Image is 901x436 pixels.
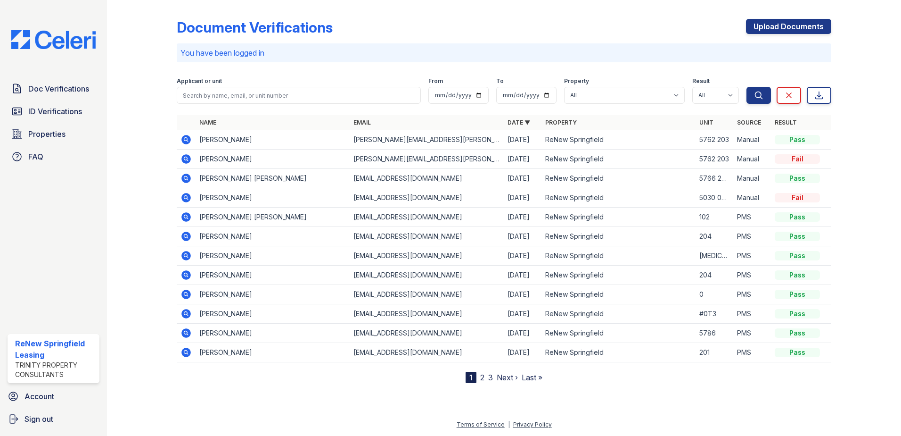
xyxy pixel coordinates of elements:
[775,174,820,183] div: Pass
[522,373,542,382] a: Last »
[488,373,493,382] a: 3
[350,188,504,208] td: [EMAIL_ADDRESS][DOMAIN_NAME]
[733,169,771,188] td: Manual
[350,285,504,304] td: [EMAIL_ADDRESS][DOMAIN_NAME]
[350,150,504,169] td: [PERSON_NAME][EMAIL_ADDRESS][PERSON_NAME][DOMAIN_NAME]
[508,119,530,126] a: Date ▼
[504,208,541,227] td: [DATE]
[541,304,696,324] td: ReNew Springfield
[196,227,350,246] td: [PERSON_NAME]
[541,266,696,285] td: ReNew Springfield
[775,119,797,126] a: Result
[8,125,99,143] a: Properties
[196,343,350,362] td: [PERSON_NAME]
[696,285,733,304] td: 0
[733,304,771,324] td: PMS
[541,188,696,208] td: ReNew Springfield
[692,77,710,85] label: Result
[541,246,696,266] td: ReNew Springfield
[504,188,541,208] td: [DATE]
[466,372,476,383] div: 1
[350,169,504,188] td: [EMAIL_ADDRESS][DOMAIN_NAME]
[196,169,350,188] td: [PERSON_NAME] [PERSON_NAME]
[696,227,733,246] td: 204
[775,251,820,260] div: Pass
[480,373,484,382] a: 2
[196,150,350,169] td: [PERSON_NAME]
[28,106,82,117] span: ID Verifications
[699,119,713,126] a: Unit
[775,328,820,338] div: Pass
[696,150,733,169] td: 5762 203
[504,130,541,150] td: [DATE]
[350,324,504,343] td: [EMAIL_ADDRESS][DOMAIN_NAME]
[746,19,831,34] a: Upload Documents
[541,208,696,227] td: ReNew Springfield
[733,266,771,285] td: PMS
[541,285,696,304] td: ReNew Springfield
[504,227,541,246] td: [DATE]
[196,130,350,150] td: [PERSON_NAME]
[4,30,103,49] img: CE_Logo_Blue-a8612792a0a2168367f1c8372b55b34899dd931a85d93a1a3d3e32e68fde9ad4.png
[28,151,43,162] span: FAQ
[504,285,541,304] td: [DATE]
[8,102,99,121] a: ID Verifications
[696,304,733,324] td: #0T3
[775,232,820,241] div: Pass
[350,304,504,324] td: [EMAIL_ADDRESS][DOMAIN_NAME]
[28,83,89,94] span: Doc Verifications
[775,270,820,280] div: Pass
[696,324,733,343] td: 5786
[350,130,504,150] td: [PERSON_NAME][EMAIL_ADDRESS][PERSON_NAME][DOMAIN_NAME]
[350,208,504,227] td: [EMAIL_ADDRESS][DOMAIN_NAME]
[733,246,771,266] td: PMS
[775,193,820,202] div: Fail
[196,324,350,343] td: [PERSON_NAME]
[350,246,504,266] td: [EMAIL_ADDRESS][DOMAIN_NAME]
[350,227,504,246] td: [EMAIL_ADDRESS][DOMAIN_NAME]
[8,147,99,166] a: FAQ
[737,119,761,126] a: Source
[733,285,771,304] td: PMS
[733,208,771,227] td: PMS
[8,79,99,98] a: Doc Verifications
[504,266,541,285] td: [DATE]
[541,169,696,188] td: ReNew Springfield
[177,77,222,85] label: Applicant or unit
[504,169,541,188] td: [DATE]
[775,212,820,222] div: Pass
[696,343,733,362] td: 201
[696,266,733,285] td: 204
[696,246,733,266] td: [MEDICAL_DATA]
[350,343,504,362] td: [EMAIL_ADDRESS][DOMAIN_NAME]
[4,410,103,428] a: Sign out
[541,130,696,150] td: ReNew Springfield
[513,421,552,428] a: Privacy Policy
[541,324,696,343] td: ReNew Springfield
[504,304,541,324] td: [DATE]
[497,373,518,382] a: Next ›
[541,343,696,362] td: ReNew Springfield
[775,348,820,357] div: Pass
[15,338,96,361] div: ReNew Springfield Leasing
[199,119,216,126] a: Name
[4,387,103,406] a: Account
[504,343,541,362] td: [DATE]
[564,77,589,85] label: Property
[541,150,696,169] td: ReNew Springfield
[696,208,733,227] td: 102
[504,324,541,343] td: [DATE]
[775,309,820,319] div: Pass
[696,188,733,208] td: 5030 0T3
[196,304,350,324] td: [PERSON_NAME]
[15,361,96,379] div: Trinity Property Consultants
[775,290,820,299] div: Pass
[177,87,421,104] input: Search by name, email, or unit number
[733,324,771,343] td: PMS
[504,246,541,266] td: [DATE]
[541,227,696,246] td: ReNew Springfield
[733,227,771,246] td: PMS
[28,128,66,140] span: Properties
[733,130,771,150] td: Manual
